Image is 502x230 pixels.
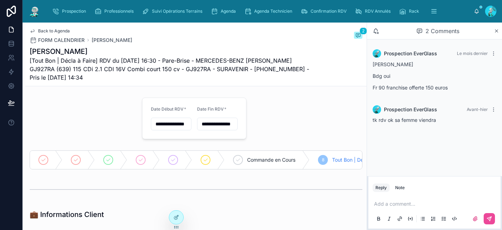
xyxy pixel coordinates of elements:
[457,51,488,56] span: Le mois dernier
[373,72,496,80] p: Bdg oui
[197,106,224,112] span: Date Fin RDV
[62,8,86,14] span: Prospection
[47,4,474,19] div: scrollable content
[38,37,85,44] span: FORM CALENDRIER
[140,5,207,18] a: Suivi Opérations Terrains
[353,5,396,18] a: RDV Annulés
[242,5,297,18] a: Agenda Technicien
[395,185,405,191] div: Note
[92,5,139,18] a: Professionnels
[311,8,347,14] span: Confirmation RDV
[38,28,70,34] span: Back to Agenda
[373,84,496,91] p: Fr 90 franchise offerte 150 euros
[209,5,241,18] a: Agenda
[354,32,362,40] button: 2
[373,61,496,68] p: [PERSON_NAME]
[322,157,324,163] span: 8
[397,5,424,18] a: Rack
[373,117,436,123] span: tk rdv ok sa femme viendra
[30,28,70,34] a: Back to Agenda
[360,27,367,35] span: 2
[247,156,295,163] span: Commande en Cours
[299,5,351,18] a: Confirmation RDV
[365,8,391,14] span: RDV Annulés
[254,8,292,14] span: Agenda Technicien
[151,106,184,112] span: Date Début RDV
[30,37,85,44] a: FORM CALENDRIER
[28,6,41,17] img: App logo
[30,56,310,82] span: [Tout Bon | Décla à Faire] RDV du [DATE] 16:30 - Pare-Brise - MERCEDES-BENZ [PERSON_NAME] GJ927RA...
[104,8,134,14] span: Professionnels
[467,107,488,112] span: Avant-hier
[221,8,236,14] span: Agenda
[30,46,310,56] h1: [PERSON_NAME]
[426,27,459,35] span: 2 Comments
[409,8,419,14] span: Rack
[392,184,408,192] button: Note
[384,106,437,113] span: Prospection EverGlass
[384,50,437,57] span: Prospection EverGlass
[50,5,91,18] a: Prospection
[30,210,104,219] h1: 💼 Informations Client
[373,184,390,192] button: Reply
[92,37,132,44] a: [PERSON_NAME]
[152,8,202,14] span: Suivi Opérations Terrains
[332,156,426,163] span: Tout Bon | Décla à [GEOGRAPHIC_DATA]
